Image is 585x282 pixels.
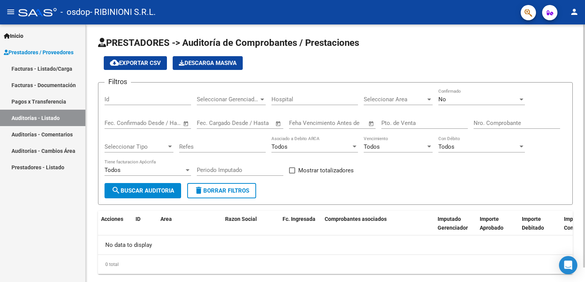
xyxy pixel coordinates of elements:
[477,211,519,245] datatable-header-cell: Importe Aprobado
[279,211,322,245] datatable-header-cell: Fc. Ingresada
[197,96,259,103] span: Seleccionar Gerenciador
[187,183,256,198] button: Borrar Filtros
[225,216,257,222] span: Razon Social
[160,216,172,222] span: Area
[325,216,387,222] span: Comprobantes asociados
[105,143,167,150] span: Seleccionar Tipo
[271,143,288,150] span: Todos
[6,7,15,16] mat-icon: menu
[111,186,121,195] mat-icon: search
[438,216,468,231] span: Imputado Gerenciador
[182,119,191,128] button: Open calendar
[274,119,283,128] button: Open calendar
[559,256,577,274] div: Open Intercom Messenger
[367,119,376,128] button: Open calendar
[105,76,131,87] h3: Filtros
[132,211,157,245] datatable-header-cell: ID
[111,187,174,194] span: Buscar Auditoria
[235,120,272,126] input: Fecha fin
[98,255,573,274] div: 0 total
[522,216,544,231] span: Importe Debitado
[4,48,74,57] span: Prestadores / Proveedores
[98,211,132,245] datatable-header-cell: Acciones
[142,120,180,126] input: Fecha fin
[98,235,573,254] div: No data to display
[364,143,380,150] span: Todos
[110,58,119,67] mat-icon: cloud_download
[179,60,237,66] span: Descarga Masiva
[438,143,454,150] span: Todos
[105,183,181,198] button: Buscar Auditoria
[136,216,141,222] span: ID
[194,186,203,195] mat-icon: delete
[4,32,23,40] span: Inicio
[105,167,121,173] span: Todos
[101,216,123,222] span: Acciones
[90,4,156,21] span: - RIBINIONI S.R.L.
[519,211,561,245] datatable-header-cell: Importe Debitado
[480,216,503,231] span: Importe Aprobado
[194,187,249,194] span: Borrar Filtros
[364,96,426,103] span: Seleccionar Area
[570,7,579,16] mat-icon: person
[222,211,279,245] datatable-header-cell: Razon Social
[173,56,243,70] app-download-masive: Descarga masiva de comprobantes (adjuntos)
[98,37,359,48] span: PRESTADORES -> Auditoría de Comprobantes / Prestaciones
[197,120,228,126] input: Fecha inicio
[110,60,161,66] span: Exportar CSV
[173,56,243,70] button: Descarga Masiva
[105,120,136,126] input: Fecha inicio
[157,211,211,245] datatable-header-cell: Area
[60,4,90,21] span: - osdop
[283,216,315,222] span: Fc. Ingresada
[322,211,435,245] datatable-header-cell: Comprobantes asociados
[104,56,167,70] button: Exportar CSV
[298,166,354,175] span: Mostrar totalizadores
[438,96,446,103] span: No
[435,211,477,245] datatable-header-cell: Imputado Gerenciador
